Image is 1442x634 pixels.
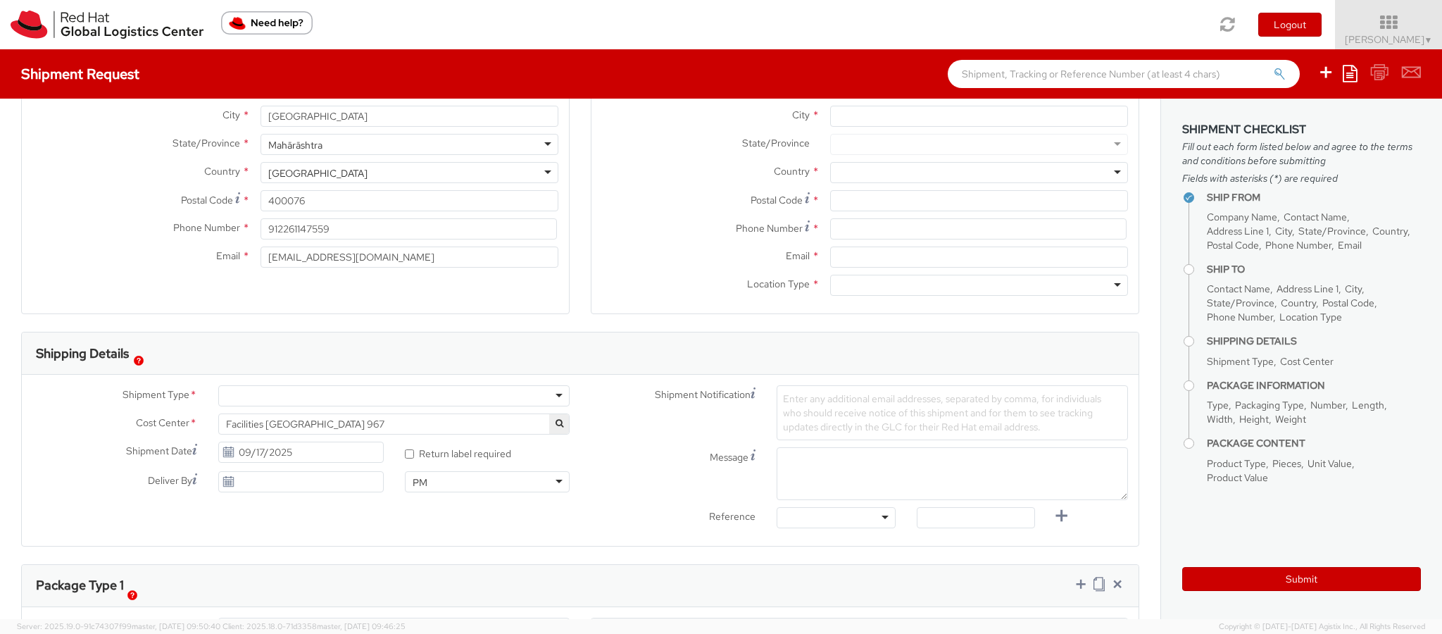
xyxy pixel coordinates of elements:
[268,138,322,152] div: Mahārāshtra
[1352,399,1384,411] span: Length
[1182,171,1421,185] span: Fields with asterisks (*) are required
[1207,471,1268,484] span: Product Value
[173,221,240,234] span: Phone Number
[736,222,803,235] span: Phone Number
[1258,13,1322,37] button: Logout
[126,444,192,459] span: Shipment Date
[783,392,1101,433] span: Enter any additional email addresses, separated by comma, for individuals who should receive noti...
[204,165,240,178] span: Country
[1207,336,1421,347] h4: Shipping Details
[1281,297,1316,309] span: Country
[1207,413,1233,425] span: Width
[148,473,192,488] span: Deliver By
[1239,413,1269,425] span: Height
[181,194,233,206] span: Postal Code
[1284,211,1347,223] span: Contact Name
[226,418,562,430] span: Facilities Mumbai 967
[1207,264,1421,275] h4: Ship To
[136,416,189,432] span: Cost Center
[1207,282,1270,295] span: Contact Name
[1265,239,1331,251] span: Phone Number
[216,249,240,262] span: Email
[709,510,756,523] span: Reference
[1275,413,1306,425] span: Weight
[218,414,570,435] span: Facilities Mumbai 967
[1345,33,1433,46] span: [PERSON_NAME]
[222,108,240,121] span: City
[710,451,748,464] span: Message
[1207,239,1259,251] span: Postal Code
[1280,355,1334,368] span: Cost Center
[1207,399,1229,411] span: Type
[1182,567,1421,591] button: Submit
[1207,211,1277,223] span: Company Name
[405,445,513,461] label: Return label required
[1207,311,1273,323] span: Phone Number
[1338,239,1362,251] span: Email
[1207,438,1421,449] h4: Package Content
[1182,123,1421,136] h3: Shipment Checklist
[1182,139,1421,168] span: Fill out each form listed below and agree to the terms and conditions before submitting
[405,449,414,459] input: Return label required
[1207,457,1266,470] span: Product Type
[222,621,406,631] span: Client: 2025.18.0-71d3358
[1310,399,1346,411] span: Number
[36,578,124,592] h3: Package Type 1
[132,621,220,631] span: master, [DATE] 09:50:40
[173,137,240,149] span: State/Province
[36,347,129,361] h3: Shipping Details
[1272,457,1301,470] span: Pieces
[1207,192,1421,203] h4: Ship From
[747,278,810,290] span: Location Type
[21,66,139,82] h4: Shipment Request
[742,137,810,149] span: State/Province
[786,249,810,262] span: Email
[1424,35,1433,46] span: ▼
[1372,225,1407,237] span: Country
[948,60,1300,88] input: Shipment, Tracking or Reference Number (at least 4 chars)
[317,621,406,631] span: master, [DATE] 09:46:25
[1207,297,1274,309] span: State/Province
[413,475,427,490] div: PM
[1345,282,1362,295] span: City
[123,387,189,404] span: Shipment Type
[1235,399,1304,411] span: Packaging Type
[17,621,220,631] span: Server: 2025.19.0-91c74307f99
[11,11,203,39] img: rh-logistics-00dfa346123c4ec078e1.svg
[655,387,751,402] span: Shipment Notification
[751,194,803,206] span: Postal Code
[792,108,810,121] span: City
[1308,457,1352,470] span: Unit Value
[1207,355,1274,368] span: Shipment Type
[221,11,313,35] button: Need help?
[1277,282,1338,295] span: Address Line 1
[1219,621,1425,633] span: Copyright © [DATE]-[DATE] Agistix Inc., All Rights Reserved
[1279,311,1342,323] span: Location Type
[1275,225,1292,237] span: City
[268,166,368,180] div: [GEOGRAPHIC_DATA]
[1207,380,1421,391] h4: Package Information
[1298,225,1366,237] span: State/Province
[774,165,810,178] span: Country
[1207,225,1269,237] span: Address Line 1
[1322,297,1374,309] span: Postal Code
